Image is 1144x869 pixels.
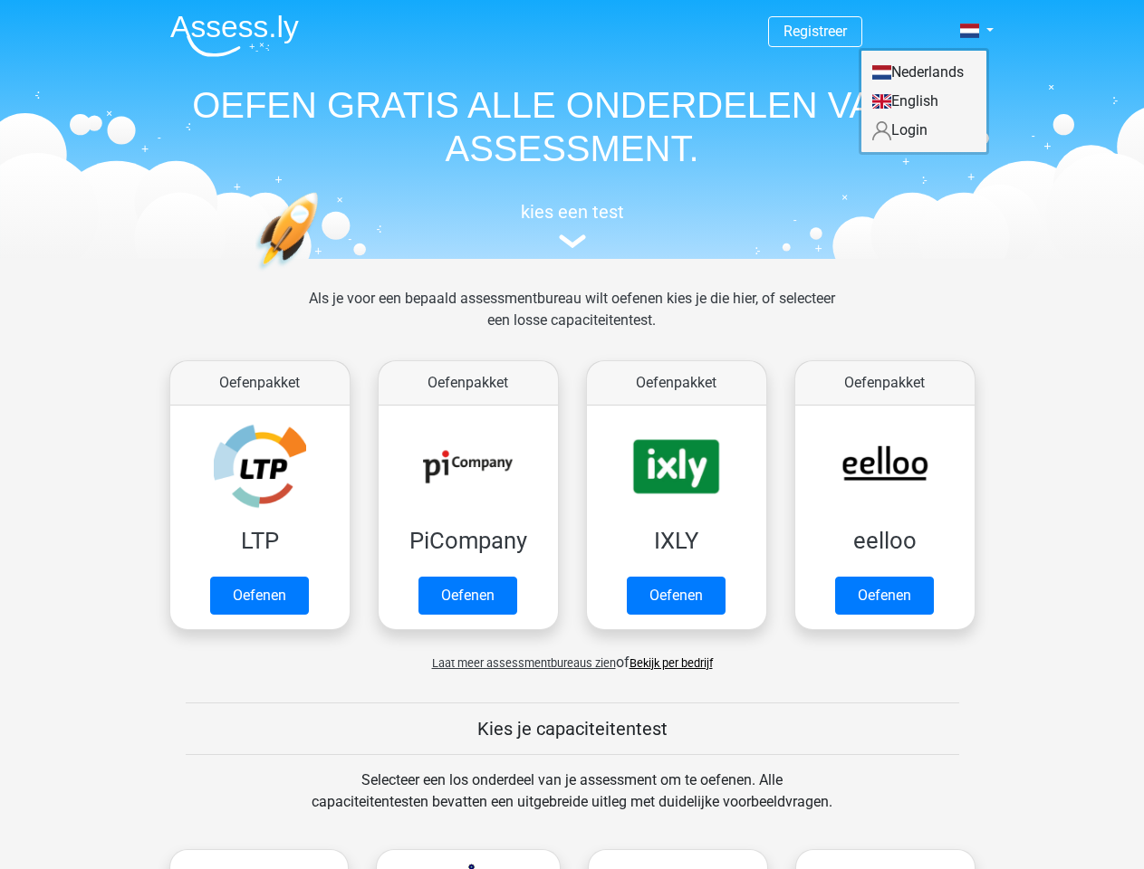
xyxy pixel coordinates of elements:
h5: Kies je capaciteitentest [186,718,959,740]
a: Login [861,116,986,145]
a: Bekijk per bedrijf [630,656,713,670]
span: Laat meer assessmentbureaus zien [432,656,616,670]
div: Selecteer een los onderdeel van je assessment om te oefenen. Alle capaciteitentesten bevatten een... [294,769,850,835]
a: kies een test [156,201,989,249]
div: of [156,637,989,673]
a: Registreer [783,23,847,40]
img: assessment [559,234,586,248]
a: Oefenen [210,577,309,615]
a: English [861,87,986,116]
img: oefenen [255,192,389,356]
a: Oefenen [627,577,726,615]
h1: OEFEN GRATIS ALLE ONDERDELEN VAN JE ASSESSMENT. [156,83,989,170]
a: Oefenen [835,577,934,615]
a: Nederlands [861,58,986,87]
img: Assessly [170,14,299,57]
a: Oefenen [418,577,517,615]
div: Als je voor een bepaald assessmentbureau wilt oefenen kies je die hier, of selecteer een losse ca... [294,288,850,353]
h5: kies een test [156,201,989,223]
